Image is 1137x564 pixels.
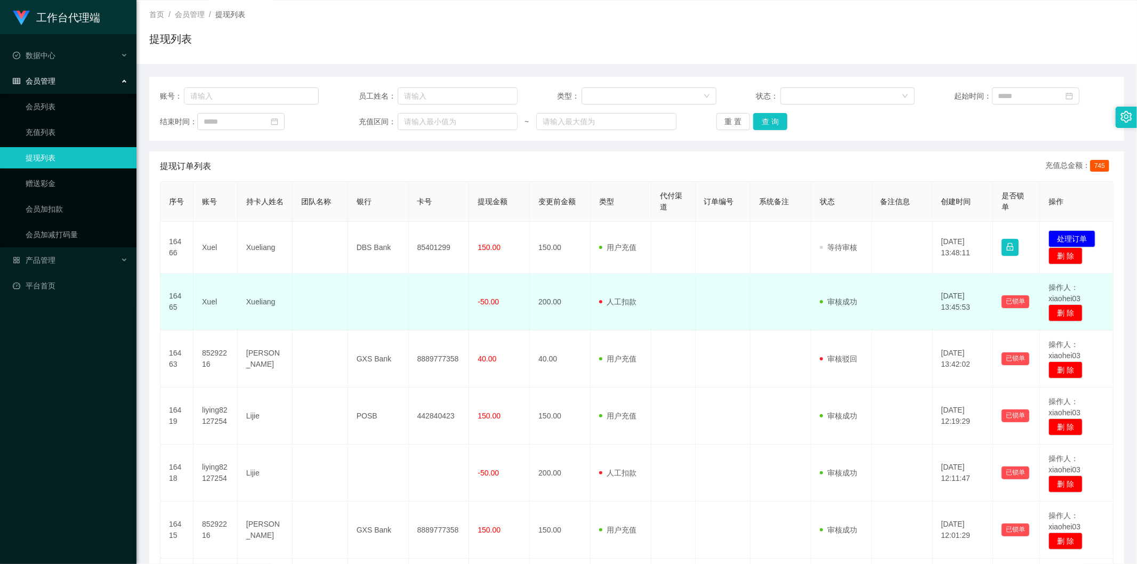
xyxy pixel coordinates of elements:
[271,118,278,125] i: 图标: calendar
[13,52,20,59] i: 图标: check-circle-o
[518,116,536,127] span: ~
[1066,92,1073,100] i: 图标: calendar
[348,388,409,445] td: POSB
[1002,352,1029,365] button: 已锁单
[160,222,193,273] td: 16466
[26,147,128,168] a: 提现列表
[933,445,994,502] td: [DATE] 12:11:47
[13,77,55,85] span: 会员管理
[193,331,238,388] td: 85292216
[530,502,591,559] td: 150.00
[599,243,636,252] span: 用户充值
[538,197,576,206] span: 变更前金额
[478,526,501,534] span: 150.00
[1049,304,1083,321] button: 删 除
[704,93,710,100] i: 图标: down
[348,222,409,273] td: DBS Bank
[193,222,238,273] td: Xuel
[478,297,499,306] span: -50.00
[660,191,682,211] span: 代付渠道
[1049,361,1083,378] button: 删 除
[933,222,994,273] td: [DATE] 13:48:11
[26,173,128,194] a: 赠送彩金
[160,91,184,102] span: 账号：
[704,197,734,206] span: 订单编号
[1049,230,1095,247] button: 处理订单
[820,297,857,306] span: 审核成功
[820,243,857,252] span: 等待审核
[160,273,193,331] td: 16465
[941,197,971,206] span: 创建时间
[215,10,245,19] span: 提现列表
[1049,533,1083,550] button: 删 除
[398,87,518,104] input: 请输入
[13,256,20,264] i: 图标: appstore-o
[530,222,591,273] td: 150.00
[820,469,857,477] span: 审核成功
[599,469,636,477] span: 人工扣款
[160,160,211,173] span: 提现订单列表
[13,275,128,296] a: 图标: dashboard平台首页
[1002,409,1029,422] button: 已锁单
[359,91,398,102] span: 员工姓名：
[478,354,496,363] span: 40.00
[149,10,164,19] span: 首页
[409,222,470,273] td: 85401299
[599,197,614,206] span: 类型
[238,388,293,445] td: Lijie
[820,526,857,534] span: 审核成功
[478,197,507,206] span: 提现金额
[1049,283,1080,303] span: 操作人：xiaohei03
[756,91,780,102] span: 状态：
[599,526,636,534] span: 用户充值
[13,11,30,26] img: logo.9652507e.png
[238,502,293,559] td: [PERSON_NAME]
[175,10,205,19] span: 会员管理
[409,331,470,388] td: 8889777358
[557,91,582,102] span: 类型：
[359,116,398,127] span: 充值区间：
[301,197,331,206] span: 团队名称
[26,198,128,220] a: 会员加扣款
[820,197,835,206] span: 状态
[398,113,518,130] input: 请输入最小值为
[530,445,591,502] td: 200.00
[599,412,636,420] span: 用户充值
[1049,397,1080,417] span: 操作人：xiaohei03
[1002,523,1029,536] button: 已锁单
[168,10,171,19] span: /
[409,388,470,445] td: 442840423
[169,197,184,206] span: 序号
[1049,511,1080,531] span: 操作人：xiaohei03
[1049,340,1080,360] span: 操作人：xiaohei03
[238,445,293,502] td: Lijie
[1090,160,1109,172] span: 745
[160,502,193,559] td: 16415
[1049,454,1080,474] span: 操作人：xiaohei03
[1002,295,1029,308] button: 已锁单
[933,273,994,331] td: [DATE] 13:45:53
[599,354,636,363] span: 用户充值
[160,116,197,127] span: 结束时间：
[417,197,432,206] span: 卡号
[1049,197,1063,206] span: 操作
[13,77,20,85] i: 图标: table
[881,197,910,206] span: 备注信息
[348,502,409,559] td: GXS Bank
[209,10,211,19] span: /
[530,273,591,331] td: 200.00
[149,31,192,47] h1: 提现列表
[753,113,787,130] button: 查 询
[1120,111,1132,123] i: 图标: setting
[478,412,501,420] span: 150.00
[536,113,676,130] input: 请输入最大值为
[716,113,751,130] button: 重 置
[820,354,857,363] span: 审核驳回
[13,51,55,60] span: 数据中心
[1049,247,1083,264] button: 删 除
[409,502,470,559] td: 8889777358
[160,445,193,502] td: 16418
[36,1,100,35] h1: 工作台代理端
[759,197,789,206] span: 系统备注
[902,93,908,100] i: 图标: down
